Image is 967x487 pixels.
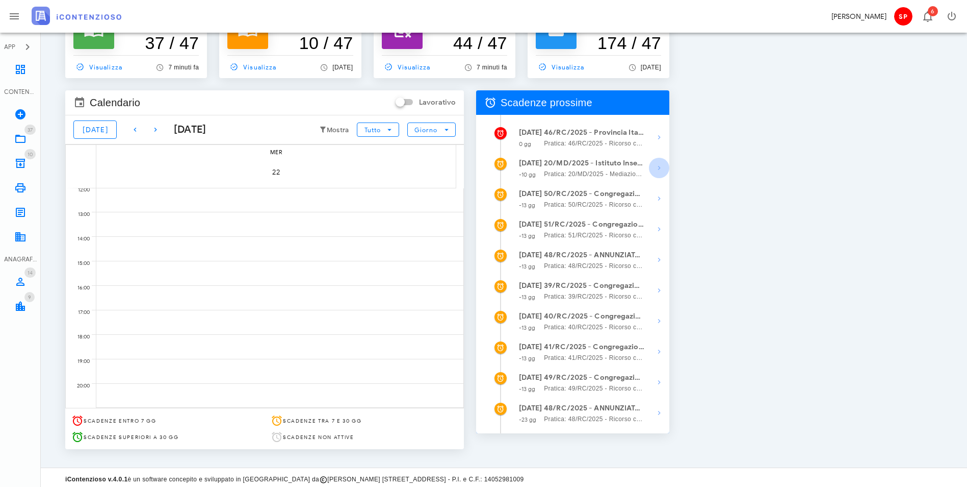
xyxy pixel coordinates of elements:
[519,294,536,301] small: -13 gg
[544,311,644,322] strong: 40/RC/2025 - Congregazione delle Suore Ministre degli Infermi - Deposita la Costituzione in Giudizio
[519,281,542,290] strong: [DATE]
[831,11,886,22] div: [PERSON_NAME]
[519,202,536,209] small: -13 gg
[477,64,507,71] span: 7 minuti fa
[66,184,92,196] div: 12:00
[544,372,644,383] strong: 49/RC/2025 - Congregazione delle Suore Ministre degli Infermi - Deposita la Costituzione in Giudizio
[544,138,644,149] span: Pratica: 46/RC/2025 - Ricorso contro Agenzia delle Entrate - Direzione Provinciale I di [GEOGRAPH...
[66,209,92,220] div: 13:00
[66,282,92,294] div: 16:00
[928,6,938,16] span: Distintivo
[65,476,127,483] strong: iContenzioso v.4.0.1
[649,372,669,393] button: Mostra dettagli
[519,416,537,423] small: -23 gg
[28,151,33,158] span: 10
[536,60,589,74] a: Visualizza
[544,403,644,414] strong: 48/RC/2025 - ANNUNZIATA ANELLA - Invio Memorie per Udienza
[649,342,669,362] button: Mostra dettagli
[90,94,140,111] span: Calendario
[82,126,108,134] span: [DATE]
[519,324,536,331] small: -13 gg
[649,280,669,301] button: Mostra dettagli
[364,126,381,134] span: Tutto
[544,200,644,210] span: Pratica: 50/RC/2025 - Ricorso contro Roma Capitale
[544,261,644,271] span: Pratica: 48/RC/2025 - Ricorso contro Roma Capitale (Udienza)
[24,292,35,302] span: Distintivo
[519,251,542,259] strong: [DATE]
[544,169,644,179] span: Pratica: 20/MD/2025 - Mediazione / Reclamo contro Roma Capitale - Dipartimento Risorse Economiche...
[519,373,542,382] strong: [DATE]
[28,294,31,301] span: 9
[519,140,531,148] small: 0 gg
[544,158,644,169] strong: 20/MD/2025 - Istituto Insegnanti Madri Pie - Presentarsi in Udienza
[84,418,156,424] span: Scadenze entro 7 gg
[544,188,644,200] strong: 50/RC/2025 - Congregazione delle Suore Ministre degli Infermi - Deposita la Costituzione in [GEOG...
[28,127,33,133] span: 37
[262,168,291,177] span: 22
[73,62,122,71] span: Visualizza
[544,291,644,302] span: Pratica: 39/RC/2025 - Ricorso contro Roma Capitale
[382,62,431,71] span: Visualizza
[283,434,354,441] span: Scadenze non attive
[519,189,542,198] strong: [DATE]
[227,33,353,53] h3: 10 / 47
[544,414,644,424] span: Pratica: 48/RC/2025 - Ricorso contro Roma Capitale (Udienza)
[283,418,362,424] span: Scadenze tra 7 e 30 gg
[536,62,585,71] span: Visualizza
[327,126,349,134] small: Mostra
[414,126,438,134] span: Giorno
[166,122,206,137] div: [DATE]
[4,87,37,96] div: CONTENZIOSO
[501,94,592,111] span: Scadenze prossime
[641,64,661,71] span: [DATE]
[544,280,644,291] strong: 39/RC/2025 - Congregazione delle Suore Ministre degli Infermi - Deposita la Costituzione in [GEOG...
[544,353,644,363] span: Pratica: 41/RC/2025 - Ricorso contro Roma Capitale
[332,64,353,71] span: [DATE]
[649,250,669,270] button: Mostra dettagli
[73,33,199,53] h3: 37 / 47
[536,33,661,53] h3: 174 / 47
[519,385,536,393] small: -13 gg
[894,7,912,26] span: SP
[519,263,536,270] small: -13 gg
[24,125,36,135] span: Distintivo
[4,255,37,264] div: ANAGRAFICA
[519,355,536,362] small: -13 gg
[357,123,399,137] button: Tutto
[73,60,126,74] a: Visualizza
[28,270,33,276] span: 14
[262,158,291,186] button: 22
[519,343,542,351] strong: [DATE]
[24,267,36,278] span: Distintivo
[915,4,939,29] button: Distintivo
[519,128,542,137] strong: [DATE]
[24,149,36,159] span: Distintivo
[168,64,199,71] span: 7 minuti fa
[519,312,542,321] strong: [DATE]
[649,188,669,209] button: Mostra dettagli
[649,311,669,331] button: Mostra dettagli
[519,159,542,167] strong: [DATE]
[544,342,644,353] strong: 41/RC/2025 - Congregazione delle Suore Ministre degli Infermi - Deposita la Costituzione in Giudizio
[66,380,92,392] div: 20:00
[382,33,507,53] h3: 44 / 47
[84,434,178,441] span: Scadenze superiori a 30 gg
[649,158,669,178] button: Mostra dettagli
[544,322,644,332] span: Pratica: 40/RC/2025 - Ricorso contro Roma Capitale
[419,98,456,108] label: Lavorativo
[96,145,456,158] div: mer
[407,123,456,137] button: Giorno
[544,250,644,261] strong: 48/RC/2025 - ANNUNZIATA ANELLA - Depositare Documenti per Udienza
[66,258,92,269] div: 15:00
[544,230,644,240] span: Pratica: 51/RC/2025 - Ricorso contro Roma Capitale
[649,219,669,239] button: Mostra dettagli
[519,232,536,239] small: -13 gg
[66,356,92,367] div: 19:00
[66,307,92,318] div: 17:00
[544,127,644,138] strong: 46/RC/2025 - Provincia Italiana della Società del Sacro Cuore - Deposita la Costituzione in [GEOG...
[891,4,915,29] button: SP
[73,120,117,139] button: [DATE]
[544,383,644,394] span: Pratica: 49/RC/2025 - Ricorso contro Roma Capitale
[544,219,644,230] strong: 51/RC/2025 - Congregazione delle Suore Ministre degli Infermi - Deposita la Costituzione in [GEOG...
[382,60,435,74] a: Visualizza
